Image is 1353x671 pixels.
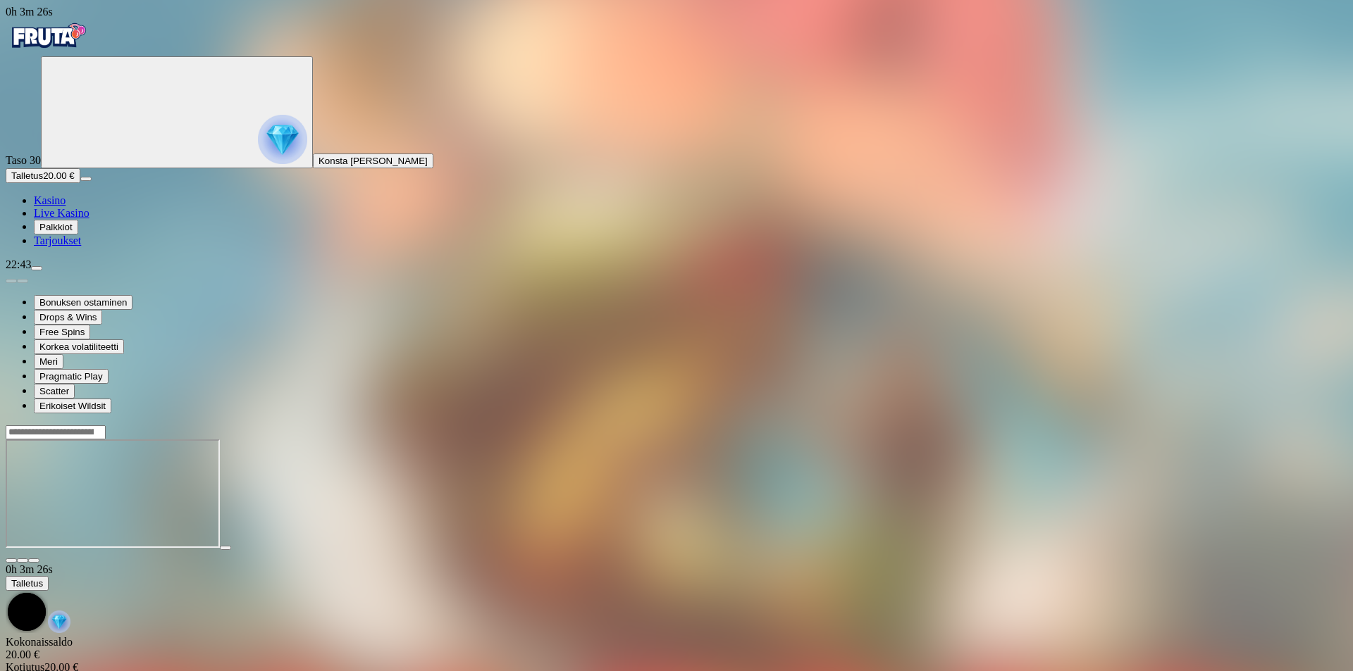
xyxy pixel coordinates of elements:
[39,222,73,232] span: Palkkiot
[34,354,63,369] button: Meri
[6,168,80,183] button: Talletusplus icon20.00 €
[39,401,106,411] span: Erikoiset Wildsit
[39,341,118,352] span: Korkea volatiliteetti
[6,258,31,270] span: 22:43
[39,327,85,337] span: Free Spins
[319,156,428,166] span: Konsta [PERSON_NAME]
[6,44,90,56] a: Fruta
[34,310,102,325] button: Drops & Wins
[6,18,1347,247] nav: Primary
[34,384,75,399] button: Scatter
[6,563,53,575] span: user session time
[6,558,17,563] button: close icon
[6,439,220,548] iframe: Big Bass Splash
[34,234,81,246] a: gift-inverted iconTarjoukset
[34,207,89,219] span: Live Kasino
[6,154,41,166] span: Taso 30
[6,279,17,283] button: prev slide
[34,325,90,339] button: Free Spins
[6,648,1347,661] div: 20.00 €
[39,371,103,382] span: Pragmatic Play
[39,312,97,322] span: Drops & Wins
[11,578,43,589] span: Talletus
[220,546,231,550] button: play icon
[6,425,106,439] input: Search
[31,266,42,270] button: menu
[39,356,58,367] span: Meri
[34,194,66,206] a: diamond iconKasino
[39,386,69,396] span: Scatter
[6,563,1347,636] div: Game menu
[80,177,92,181] button: menu
[34,220,78,234] button: reward iconPalkkiot
[34,207,89,219] a: poker-chip iconLive Kasino
[28,558,39,563] button: fullscreen icon
[6,6,53,18] span: user session time
[34,295,132,310] button: Bonuksen ostaminen
[34,339,124,354] button: Korkea volatiliteetti
[41,56,313,168] button: reward progress
[34,234,81,246] span: Tarjoukset
[17,279,28,283] button: next slide
[6,576,49,591] button: Talletus
[48,610,70,633] img: reward-icon
[17,558,28,563] button: chevron-down icon
[313,153,433,168] button: Konsta [PERSON_NAME]
[6,636,1347,661] div: Kokonaissaldo
[258,115,307,164] img: reward progress
[6,18,90,54] img: Fruta
[11,170,43,181] span: Talletus
[34,399,111,413] button: Erikoiset Wildsit
[34,369,109,384] button: Pragmatic Play
[34,194,66,206] span: Kasino
[39,297,127,308] span: Bonuksen ostaminen
[43,170,74,181] span: 20.00 €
